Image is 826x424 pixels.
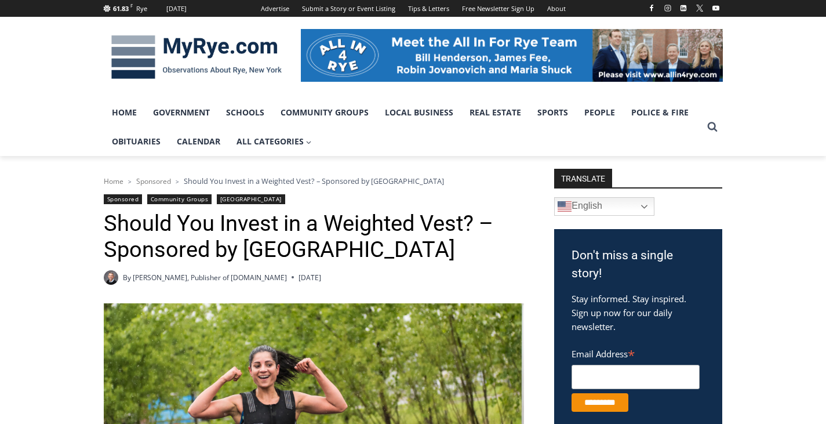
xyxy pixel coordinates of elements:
span: All Categories [236,135,312,148]
button: View Search Form [702,117,723,137]
a: Government [145,98,218,127]
img: en [558,200,572,213]
a: Community Groups [272,98,377,127]
h1: Should You Invest in a Weighted Vest? – Sponsored by [GEOGRAPHIC_DATA] [104,211,524,263]
nav: Primary Navigation [104,98,702,157]
a: X [693,1,707,15]
a: Community Groups [147,194,212,204]
span: > [128,177,132,186]
img: All in for Rye [301,29,723,81]
label: Email Address [572,342,700,363]
img: MyRye.com [104,27,289,88]
a: [GEOGRAPHIC_DATA] [217,194,285,204]
a: Instagram [661,1,675,15]
a: Obituaries [104,127,169,156]
span: Should You Invest in a Weighted Vest? – Sponsored by [GEOGRAPHIC_DATA] [184,176,444,186]
span: F [130,2,133,9]
a: Police & Fire [623,98,697,127]
time: [DATE] [299,272,321,283]
a: Author image [104,270,118,285]
span: By [123,272,131,283]
a: People [576,98,623,127]
a: Calendar [169,127,228,156]
span: 61.83 [113,4,129,13]
a: Facebook [645,1,658,15]
a: Linkedin [676,1,690,15]
p: Stay informed. Stay inspired. Sign up now for our daily newsletter. [572,292,705,334]
a: Real Estate [461,98,529,127]
strong: TRANSLATE [554,169,612,187]
span: > [176,177,179,186]
a: Local Business [377,98,461,127]
a: English [554,197,654,216]
a: Home [104,176,123,186]
a: All Categories [228,127,320,156]
a: Sports [529,98,576,127]
nav: Breadcrumbs [104,175,524,187]
h3: Don't miss a single story! [572,247,705,283]
a: Sponsored [136,176,171,186]
a: [PERSON_NAME], Publisher of [DOMAIN_NAME] [133,273,287,282]
div: [DATE] [166,3,187,14]
a: YouTube [709,1,723,15]
a: Home [104,98,145,127]
a: Sponsored [104,194,143,204]
a: Schools [218,98,272,127]
div: Rye [136,3,147,14]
